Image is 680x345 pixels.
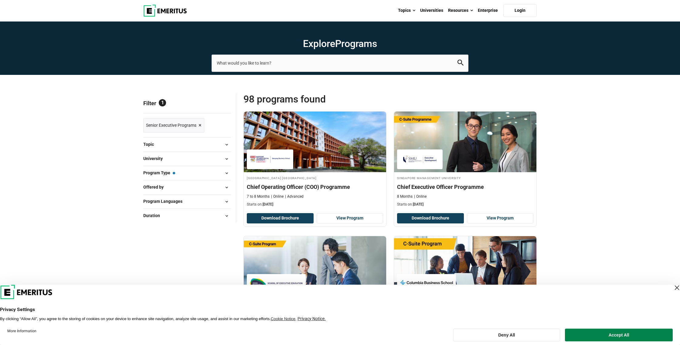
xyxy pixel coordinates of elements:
span: 1 [159,99,166,106]
img: Columbia Business School Executive Education [400,277,453,291]
h4: Singapore Management University [397,175,533,180]
button: Program Type [143,169,231,178]
p: Starts on: [247,202,383,207]
button: search [457,60,464,67]
span: Senior Executive Programs [146,122,196,129]
img: Chief Executive Officer Programme | Online Leadership Course [394,112,536,172]
h4: Chief Executive Officer Programme [397,183,533,191]
span: [DATE] [413,202,423,206]
span: Duration [143,212,165,219]
span: Program Type [143,169,175,176]
p: 8 Months [397,194,413,199]
a: Reset all [212,100,231,108]
img: Chief Operating Officer (COO) Programme | Online Leadership Course [244,112,386,172]
button: Download Brochure [397,213,464,223]
h1: Explore [212,38,468,50]
span: University [143,155,168,162]
span: 98 Programs found [243,93,390,105]
h4: [GEOGRAPHIC_DATA] [GEOGRAPHIC_DATA] [247,175,383,180]
span: Program Languages [143,198,187,205]
span: Topic [143,141,159,148]
img: Nanyang Technological University Nanyang Business School [250,152,290,166]
img: Singapore Management University [400,152,440,166]
a: search [457,61,464,67]
p: Starts on: [397,202,533,207]
a: Senior Executive Programs × [143,118,204,132]
img: The Asian Institute of Management [250,277,303,291]
a: Login [503,4,537,17]
p: Online [414,194,427,199]
p: Online [271,194,284,199]
a: View Program [467,213,534,223]
p: 7 to 8 Months [247,194,270,199]
button: Duration [143,211,231,220]
input: search-page [212,55,468,72]
img: Chief Financial Officer Program | Online Finance Course [394,236,536,297]
p: Advanced [285,194,304,199]
a: Leadership Course by Singapore Management University - September 29, 2025 Singapore Management Un... [394,112,536,210]
button: Program Languages [143,197,231,206]
span: Offered by [143,184,168,190]
h4: Chief Operating Officer (COO) Programme [247,183,383,191]
img: Chief Executive Officer (CEO) Program | Online Leadership Course [244,236,386,297]
span: × [199,121,202,130]
button: Download Brochure [247,213,314,223]
span: [DATE] [263,202,273,206]
button: Topic [143,140,231,149]
a: Finance Course by Columbia Business School Executive Education - September 29, 2025 Columbia Busi... [394,236,536,335]
button: Offered by [143,183,231,192]
button: University [143,154,231,163]
p: Filter [143,93,231,113]
a: View Program [317,213,383,223]
a: Leadership Course by Nanyang Technological University Nanyang Business School - September 29, 202... [244,112,386,210]
span: Programs [335,38,377,49]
